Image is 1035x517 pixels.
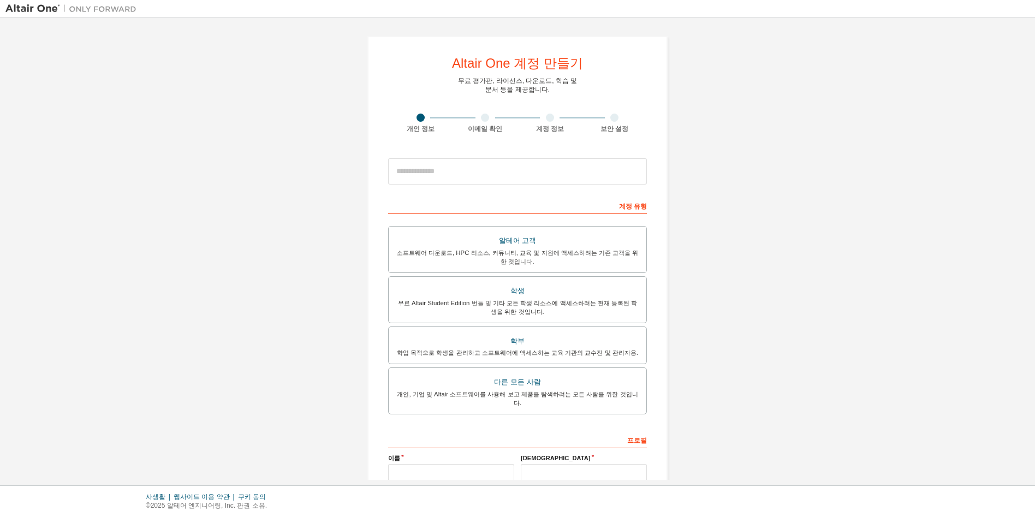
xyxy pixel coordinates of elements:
div: 웹사이트 이용 약관 [174,492,238,501]
div: 다른 모든 사람 [395,375,640,390]
label: [DEMOGRAPHIC_DATA] [521,454,647,462]
div: 사생활 [146,492,174,501]
div: 계정 정보 [517,124,582,133]
div: 학생 [395,283,640,299]
div: 계정 유형 [388,197,647,214]
div: 프로필 [388,431,647,448]
div: 무료 평가판, 라이선스, 다운로드, 학습 및 문서 등을 제공합니다. [458,76,578,94]
font: 2025 알테어 엔지니어링, Inc. 판권 소유. [151,502,267,509]
div: 보안 설정 [582,124,647,133]
div: 무료 Altair Student Edition 번들 및 기타 모든 학생 리소스에 액세스하려는 현재 등록된 학생을 위한 것입니다. [395,299,640,316]
div: 알테어 고객 [395,233,640,248]
p: © [146,501,272,510]
div: 쿠키 동의 [238,492,272,501]
div: 개인, 기업 및 Altair 소프트웨어를 사용해 보고 제품을 탐색하려는 모든 사람을 위한 것입니다. [395,390,640,407]
img: Altair One [5,3,142,14]
label: 이름 [388,454,514,462]
div: 소프트웨어 다운로드, HPC 리소스, 커뮤니티, 교육 및 지원에 액세스하려는 기존 고객을 위한 것입니다. [395,248,640,266]
div: 학부 [395,334,640,349]
div: Altair One 계정 만들기 [452,57,583,70]
div: 학업 목적으로 학생을 관리하고 소프트웨어에 액세스하는 교육 기관의 교수진 및 관리자용. [395,348,640,357]
div: 개인 정보 [388,124,453,133]
div: 이메일 확인 [453,124,518,133]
